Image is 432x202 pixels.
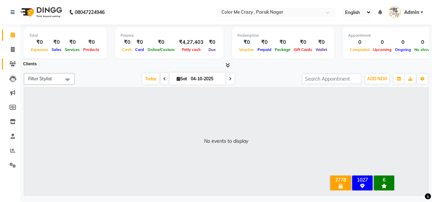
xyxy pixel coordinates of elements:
[292,38,314,46] div: ₹0
[314,38,329,46] div: ₹0
[206,38,218,46] div: ₹0
[389,6,401,18] img: Admin
[393,38,413,46] div: 0
[375,177,393,183] div: 6
[348,38,371,46] div: 0
[121,47,133,52] span: Cash
[175,76,189,81] span: Sat
[256,47,273,52] span: Prepaid
[189,74,223,84] input: 2025-10-04
[207,47,217,52] span: Due
[146,47,176,52] span: Online/Custom
[63,38,82,46] div: ₹0
[75,3,105,22] b: 08047224946
[273,47,292,52] span: Package
[21,60,38,68] div: Clients
[82,38,101,46] div: ₹0
[256,38,273,46] div: ₹0
[314,47,329,52] span: Wallet
[28,76,52,81] span: Filter Stylist
[273,38,292,46] div: ₹0
[237,38,256,46] div: ₹0
[371,47,393,52] span: Upcoming
[332,177,349,183] div: 2778
[17,3,64,22] img: logo
[393,47,413,52] span: Ongoing
[180,47,202,52] span: Petty cash
[237,47,256,52] span: Voucher
[121,38,133,46] div: ₹0
[142,73,159,84] span: Today
[63,47,82,52] span: Services
[237,33,329,38] div: Redemption
[176,38,206,46] div: ₹4,27,403
[204,138,248,145] div: No events to display
[133,47,146,52] span: Card
[82,47,101,52] span: Products
[146,38,176,46] div: ₹0
[354,177,371,183] div: 1027
[50,47,63,52] span: Sales
[365,74,389,84] button: ADD NEW
[292,47,314,52] span: Gift Cards
[50,38,63,46] div: ₹0
[302,73,361,84] input: Search Appointment
[29,38,50,46] div: ₹0
[371,38,393,46] div: 0
[133,38,146,46] div: ₹0
[367,76,387,81] span: ADD NEW
[404,9,419,16] span: Admin
[29,47,50,52] span: Expenses
[121,33,218,38] div: Finance
[348,47,371,52] span: Completed
[29,33,101,38] div: Total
